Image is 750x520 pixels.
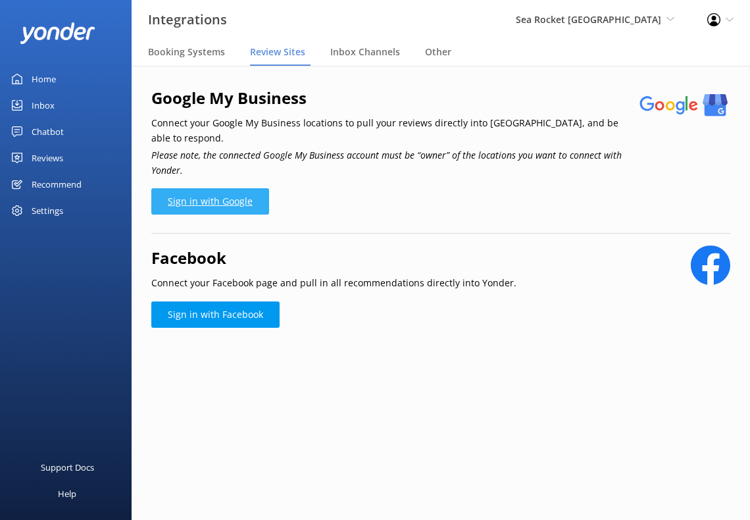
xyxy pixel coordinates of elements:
span: Sea Rocket [GEOGRAPHIC_DATA] [516,13,661,26]
a: Sign in with Facebook [151,301,280,328]
div: Chatbot [32,118,64,145]
span: Booking Systems [148,45,225,59]
p: Connect your Google My Business locations to pull your reviews directly into [GEOGRAPHIC_DATA], a... [151,116,639,145]
div: Settings [32,197,63,224]
div: Support Docs [41,454,94,481]
div: Inbox [32,92,55,118]
h3: Integrations [148,9,227,30]
img: yonder-white-logo.png [20,22,95,44]
div: Reviews [32,145,63,171]
a: Sign in with Google [151,188,269,215]
span: Inbox Channels [330,45,400,59]
span: Review Sites [250,45,305,59]
div: Help [58,481,76,507]
h2: Facebook [151,246,516,271]
div: Home [32,66,56,92]
div: Recommend [32,171,82,197]
h2: Google My Business [151,86,639,111]
i: Please note, the connected Google My Business account must be “owner” of the locations you want t... [151,149,622,176]
span: Other [425,45,451,59]
p: Connect your Facebook page and pull in all recommendations directly into Yonder. [151,276,516,290]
